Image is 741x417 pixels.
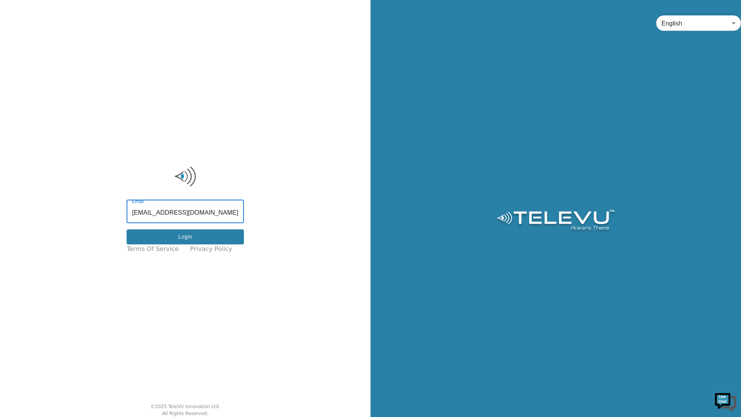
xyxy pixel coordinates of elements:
a: Terms of Service [127,244,179,254]
button: Login [127,229,244,244]
a: Privacy Policy [190,244,232,254]
div: All Rights Reserved. [162,410,208,417]
div: English [656,12,741,34]
img: Chat Widget [714,390,737,413]
img: Logo [496,210,616,233]
img: Logo [127,165,244,188]
div: © 2025 TeleVU Innovation Ltd. [151,403,220,410]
